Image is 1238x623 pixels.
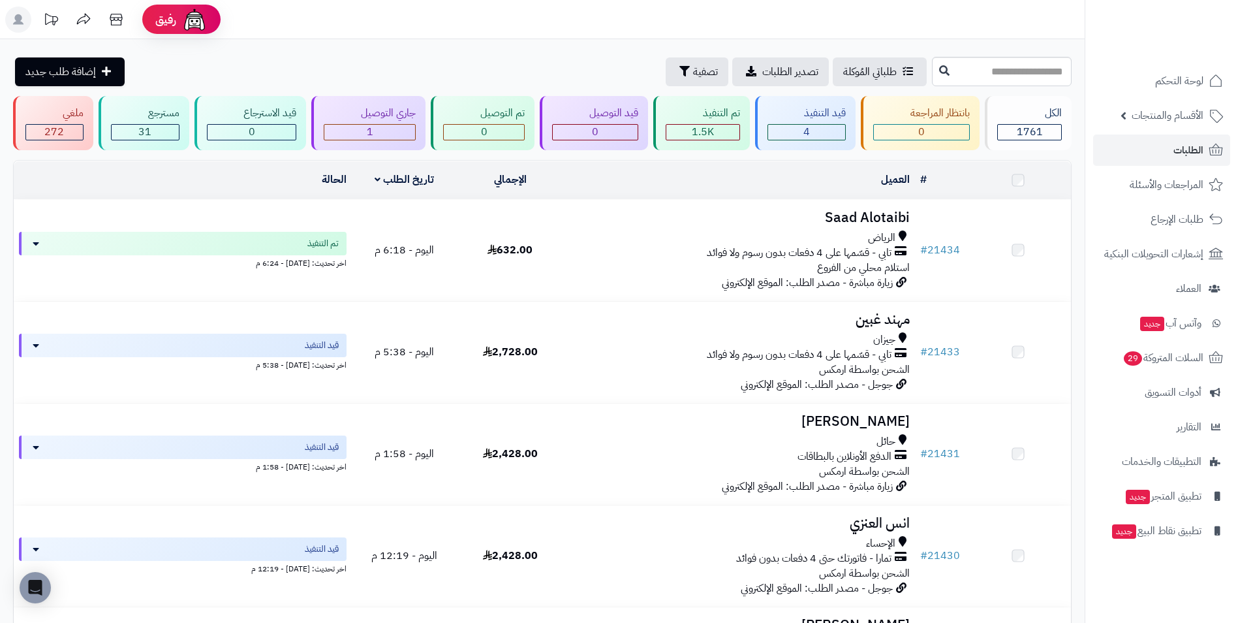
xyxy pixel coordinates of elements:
[138,124,151,140] span: 31
[19,357,347,371] div: اخر تحديث: [DATE] - 5:38 م
[375,242,434,258] span: اليوم - 6:18 م
[568,414,910,429] h3: [PERSON_NAME]
[483,344,538,360] span: 2,728.00
[1122,453,1201,471] span: التطبيقات والخدمات
[305,339,339,352] span: قيد التنفيذ
[375,446,434,462] span: اليوم - 1:58 م
[1145,383,1201,402] span: أدوات التسويق
[920,344,960,360] a: #21433
[444,125,524,140] div: 0
[44,124,64,140] span: 272
[666,125,739,140] div: 1453
[920,446,927,462] span: #
[1093,481,1230,512] a: تطبيق المتجرجديد
[443,106,525,121] div: تم التوصيل
[553,125,638,140] div: 0
[843,64,897,80] span: طلباتي المُوكلة
[1093,238,1230,270] a: إشعارات التحويلات البنكية
[1093,411,1230,443] a: التقارير
[736,551,891,566] span: تمارا - فاتورتك حتى 4 دفعات بدون فوائد
[666,106,740,121] div: تم التنفيذ
[367,124,373,140] span: 1
[1122,349,1203,367] span: السلات المتروكة
[732,57,829,86] a: تصدير الطلبات
[803,124,810,140] span: 4
[1176,280,1201,298] span: العملاء
[920,548,960,564] a: #21430
[920,548,927,564] span: #
[692,124,714,140] span: 1.5K
[592,124,598,140] span: 0
[207,106,297,121] div: قيد الاسترجاع
[1093,446,1230,477] a: التطبيقات والخدمات
[309,96,428,150] a: جاري التوصيل 1
[997,106,1062,121] div: الكل
[1104,245,1203,263] span: إشعارات التحويلات البنكية
[19,561,347,575] div: اخر تحديث: [DATE] - 12:19 م
[1132,106,1203,125] span: الأقسام والمنتجات
[375,172,434,187] a: تاريخ الطلب
[322,172,347,187] a: الحالة
[305,543,339,556] span: قيد التنفيذ
[568,516,910,531] h3: انس العنزي
[1173,141,1203,159] span: الطلبات
[208,125,296,140] div: 0
[666,57,728,86] button: تصفية
[1151,210,1203,229] span: طلبات الإرجاع
[15,57,125,86] a: إضافة طلب جديد
[483,446,538,462] span: 2,428.00
[722,275,893,291] span: زيارة مباشرة - مصدر الطلب: الموقع الإلكتروني
[707,246,891,261] span: تابي - قسّمها على 4 دفعات بدون رسوم ولا فوائد
[155,12,176,27] span: رفيق
[26,125,83,140] div: 272
[1112,524,1136,539] span: جديد
[324,125,415,140] div: 1
[920,242,927,258] span: #
[111,106,179,121] div: مسترجع
[920,344,927,360] span: #
[568,210,910,225] h3: Saad Alotaibi
[1126,490,1150,504] span: جديد
[552,106,638,121] div: قيد التوصيل
[25,106,84,121] div: ملغي
[833,57,927,86] a: طلباتي المُوكلة
[819,566,910,581] span: الشحن بواسطة ارمكس
[1093,135,1230,166] a: الطلبات
[1093,65,1230,97] a: لوحة التحكم
[1149,35,1226,62] img: logo-2.png
[428,96,537,150] a: تم التوصيل 0
[1093,377,1230,408] a: أدوات التسويق
[481,124,487,140] span: 0
[741,377,893,392] span: جوجل - مصدر الطلب: الموقع الإلكتروني
[874,125,969,140] div: 0
[858,96,982,150] a: بانتظار المراجعة 0
[768,125,846,140] div: 4
[693,64,718,80] span: تصفية
[762,64,818,80] span: تصدير الطلبات
[881,172,910,187] a: العميل
[305,441,339,454] span: قيد التنفيذ
[741,581,893,596] span: جوجل - مصدر الطلب: الموقع الإلكتروني
[722,479,893,494] span: زيارة مباشرة - مصدر الطلب: الموقع الإلكتروني
[868,231,895,246] span: الرياض
[371,548,437,564] span: اليوم - 12:19 م
[1017,124,1043,140] span: 1761
[537,96,651,150] a: قيد التوصيل 0
[707,347,891,362] span: تابي - قسّمها على 4 دفعات بدون رسوم ولا فوائد
[918,124,925,140] span: 0
[324,106,416,121] div: جاري التوصيل
[494,172,527,187] a: الإجمالي
[192,96,309,150] a: قيد الاسترجاع 0
[1124,351,1142,366] span: 29
[873,106,970,121] div: بانتظار المراجعة
[920,446,960,462] a: #21431
[651,96,752,150] a: تم التنفيذ 1.5K
[1093,342,1230,374] a: السلات المتروكة29
[249,124,255,140] span: 0
[1093,273,1230,304] a: العملاء
[487,242,533,258] span: 632.00
[817,260,910,276] span: استلام محلي من الفروع
[1111,522,1201,540] span: تطبيق نقاط البيع
[797,449,891,464] span: الدفع الأونلاين بالبطاقات
[920,242,960,258] a: #21434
